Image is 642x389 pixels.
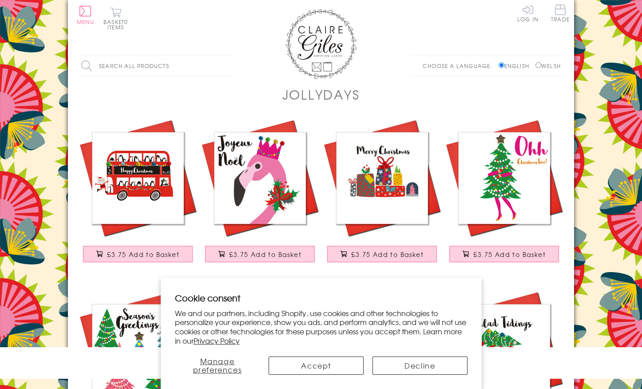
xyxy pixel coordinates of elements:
[107,250,179,259] span: £3.75 Add to Basket
[449,246,559,262] button: £3.75 Add to Basket
[107,18,128,31] span: 0 items
[551,4,570,22] span: Trade
[175,309,468,345] p: We and our partners, including Shopify, use cookies and other technologies to personalize your ex...
[103,7,128,30] button: Basket0 items
[282,85,360,104] h1: JollyDays
[321,117,443,239] img: Christmas Card, Pile of Presents, Embellished with colourful pompoms
[229,250,301,259] span: £3.75 Add to Basket
[77,117,199,239] img: Christmas Card, Santa on the Bus, Embellished with colourful pompoms
[443,117,565,239] img: Christmas Card, Ohh Christmas Tree! Embellished with a shiny padded star
[443,117,565,271] a: Christmas Card, Ohh Christmas Tree! Embellished with a shiny padded star £3.75 Add to Basket
[199,117,321,239] img: Christmas Card, Flamingo, Joueux Noel, Embellished with colourful pompoms
[285,9,357,79] img: Claire Giles Greetings Cards
[194,335,240,346] a: Privacy Policy
[223,56,232,76] input: Search
[77,56,232,76] input: Search all products
[535,62,561,70] label: Welsh
[77,18,94,26] span: Menu
[321,117,443,271] a: Christmas Card, Pile of Presents, Embellished with colourful pompoms £3.75 Add to Basket
[175,292,468,304] h2: Cookie consent
[551,4,570,24] a: Trade
[327,246,437,262] button: £3.75 Add to Basket
[175,357,260,375] button: Manage preferences
[373,357,468,375] button: Decline
[499,62,504,68] input: English
[199,117,321,271] a: Christmas Card, Flamingo, Joueux Noel, Embellished with colourful pompoms £3.75 Add to Basket
[77,6,94,24] button: Menu
[193,356,242,375] span: Manage preferences
[517,4,539,22] a: Log In
[351,250,424,259] span: £3.75 Add to Basket
[423,62,497,70] p: Choose a language:
[269,357,364,375] button: Accept
[499,62,534,70] label: English
[535,62,541,68] input: Welsh
[473,250,546,259] span: £3.75 Add to Basket
[83,246,193,262] button: £3.75 Add to Basket
[205,246,315,262] button: £3.75 Add to Basket
[77,117,199,271] a: Christmas Card, Santa on the Bus, Embellished with colourful pompoms £3.75 Add to Basket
